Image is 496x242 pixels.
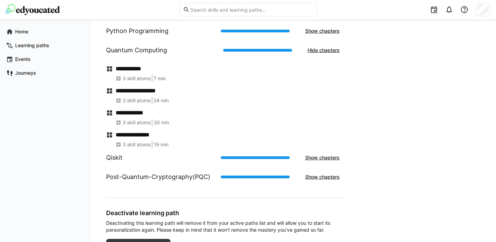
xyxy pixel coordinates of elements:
span: Show chapters [304,28,341,34]
button: Show chapters [301,170,344,184]
span: 3 skill atoms [123,75,151,82]
span: 24 min [154,97,169,104]
span: 19 min [154,141,168,148]
span: 3 skill atoms [123,97,151,104]
span: 3 skill atoms [123,141,151,148]
button: Hide chapters [303,43,344,57]
h1: Post-Quantum-Cryptography(PQC) [106,172,210,181]
h3: Deactivate learning path [106,209,344,217]
h1: Qiskit [106,153,123,162]
span: Deactivating this learning path will remove it from your active paths list and will allow you to ... [106,220,344,233]
h1: Python Programming [106,27,168,35]
button: Show chapters [301,24,344,38]
span: 3 skill atoms [123,119,151,126]
h1: Quantum Computing [106,46,167,55]
span: Hide chapters [307,47,341,54]
span: Show chapters [304,173,341,180]
span: Show chapters [304,154,341,161]
input: Search skills and learning paths… [190,7,313,13]
span: 30 min [154,119,169,126]
span: 7 min [154,75,166,82]
button: Show chapters [301,151,344,165]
